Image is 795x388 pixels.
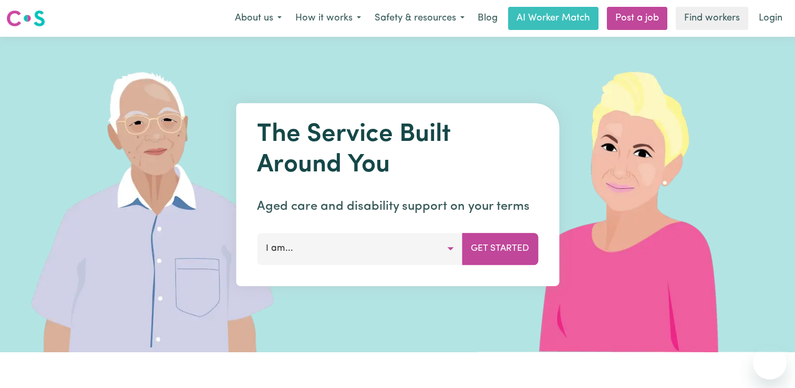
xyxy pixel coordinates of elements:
button: Get Started [462,233,538,264]
button: How it works [288,7,368,29]
iframe: Button to launch messaging window [753,346,787,380]
a: AI Worker Match [508,7,598,30]
img: Careseekers logo [6,9,45,28]
a: Post a job [607,7,667,30]
h1: The Service Built Around You [257,120,538,180]
a: Careseekers logo [6,6,45,30]
button: About us [228,7,288,29]
a: Blog [471,7,504,30]
button: Safety & resources [368,7,471,29]
a: Login [752,7,789,30]
button: I am... [257,233,462,264]
a: Find workers [676,7,748,30]
p: Aged care and disability support on your terms [257,197,538,216]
